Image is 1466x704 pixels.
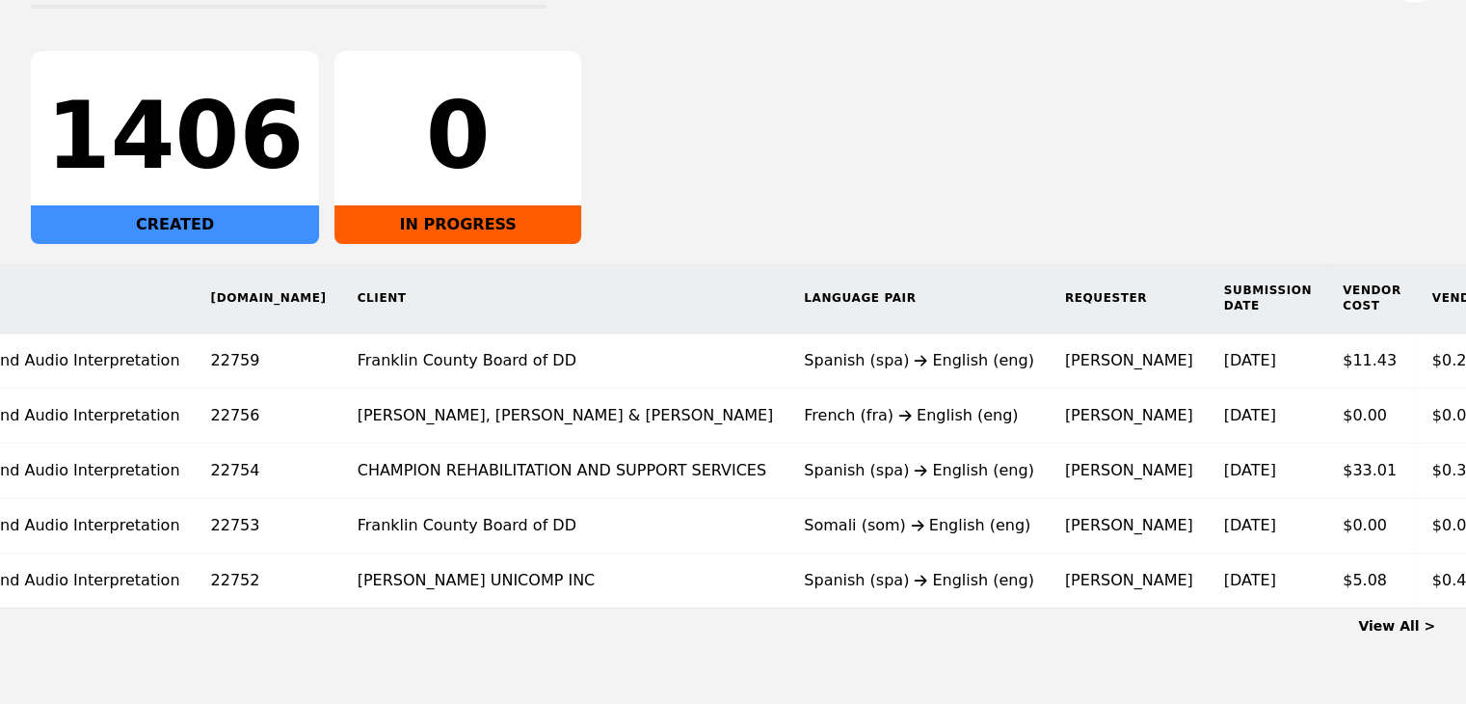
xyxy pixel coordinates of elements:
th: Vendor Cost [1327,263,1417,334]
div: Spanish (spa) English (eng) [804,569,1034,592]
td: $0.00 [1327,499,1417,554]
td: $5.08 [1327,554,1417,609]
time: [DATE] [1224,351,1276,369]
td: [PERSON_NAME] UNICOMP INC [342,554,789,609]
td: Franklin County Board of DD [342,334,789,389]
th: [DOMAIN_NAME] [196,263,342,334]
div: CREATED [31,205,319,244]
td: [PERSON_NAME] [1050,499,1209,554]
td: 22754 [196,444,342,499]
td: 22759 [196,334,342,389]
th: Language Pair [788,263,1050,334]
td: $0.00 [1327,389,1417,444]
time: [DATE] [1224,461,1276,479]
div: IN PROGRESS [334,205,581,244]
td: 22753 [196,499,342,554]
td: 22756 [196,389,342,444]
td: [PERSON_NAME] [1050,389,1209,444]
th: Requester [1050,263,1209,334]
div: 1406 [46,90,304,182]
a: View All > [1358,618,1435,634]
td: CHAMPION REHABILITATION AND SUPPORT SERVICES [342,444,789,499]
td: [PERSON_NAME] [1050,444,1209,499]
div: Somali (som) English (eng) [804,514,1034,537]
th: Client [342,263,789,334]
td: Franklin County Board of DD [342,499,789,554]
div: Spanish (spa) English (eng) [804,459,1034,482]
div: French (fra) English (eng) [804,404,1034,427]
td: 22752 [196,554,342,609]
td: [PERSON_NAME] [1050,334,1209,389]
div: 0 [350,90,566,182]
td: [PERSON_NAME], [PERSON_NAME] & [PERSON_NAME] [342,389,789,444]
td: $11.43 [1327,334,1417,389]
th: Submission Date [1209,263,1327,334]
time: [DATE] [1224,406,1276,424]
div: Spanish (spa) English (eng) [804,349,1034,372]
td: $33.01 [1327,444,1417,499]
time: [DATE] [1224,571,1276,589]
td: [PERSON_NAME] [1050,554,1209,609]
time: [DATE] [1224,516,1276,534]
